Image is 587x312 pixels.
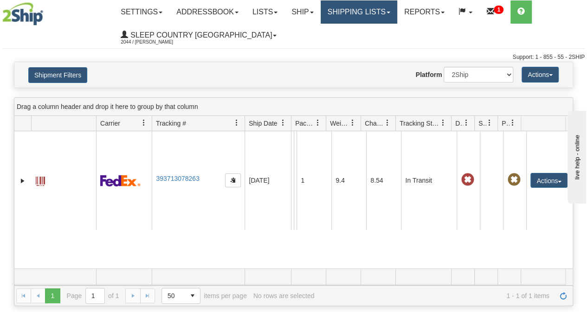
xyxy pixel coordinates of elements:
span: Carrier [100,119,120,128]
a: Weight filter column settings [345,115,361,131]
button: Actions [522,67,559,83]
a: Expand [18,176,27,185]
div: Support: 1 - 855 - 55 - 2SHIP [2,53,585,61]
a: Shipping lists [321,0,397,24]
a: Shipment Issues filter column settings [482,115,497,131]
span: 50 [168,291,180,300]
span: Shipment Issues [478,119,486,128]
a: Pickup Status filter column settings [505,115,521,131]
a: Charge filter column settings [380,115,395,131]
span: Pickup Status [502,119,510,128]
span: Late [461,173,474,186]
span: 2044 / [PERSON_NAME] [121,38,190,47]
sup: 1 [494,6,503,14]
span: Charge [365,119,384,128]
td: In Transit [401,131,457,230]
span: 1 - 1 of 1 items [321,292,549,299]
span: Page of 1 [67,288,119,304]
a: Tracking Status filter column settings [435,115,451,131]
span: Page sizes drop down [161,288,200,304]
a: Refresh [556,288,571,303]
img: 2 - FedEx Express® [100,175,141,186]
a: 1 [479,0,510,24]
button: Shipment Filters [28,67,87,83]
a: Packages filter column settings [310,115,326,131]
span: Delivery Status [455,119,463,128]
a: Reports [397,0,452,24]
span: Packages [295,119,315,128]
td: 1 [297,131,331,230]
span: Sleep Country [GEOGRAPHIC_DATA] [128,31,272,39]
a: Label [36,172,45,187]
span: Page 1 [45,288,60,303]
span: Tracking Status [400,119,440,128]
a: Settings [114,0,169,24]
td: [DATE] [245,131,291,230]
a: Carrier filter column settings [136,115,152,131]
span: Ship Date [249,119,277,128]
td: 8.54 [366,131,401,230]
label: Platform [416,70,442,79]
span: items per page [161,288,247,304]
span: Pickup Not Assigned [507,173,520,186]
iframe: chat widget [566,108,586,203]
button: Copy to clipboard [225,173,241,187]
a: Sleep Country [GEOGRAPHIC_DATA] 2044 / [PERSON_NAME] [114,24,284,47]
div: live help - online [7,8,86,15]
a: 393713078263 [156,175,199,182]
span: Tracking # [156,119,186,128]
a: Ship Date filter column settings [275,115,291,131]
a: Addressbook [169,0,245,24]
button: Actions [530,173,568,188]
a: Lists [245,0,284,24]
span: Weight [330,119,349,128]
td: Beco Industries Shipping department [GEOGRAPHIC_DATA] [GEOGRAPHIC_DATA] [GEOGRAPHIC_DATA] H1J 0A8 [291,131,294,230]
span: select [185,288,200,303]
a: Tracking # filter column settings [229,115,245,131]
a: Ship [284,0,320,24]
a: Delivery Status filter column settings [458,115,474,131]
img: logo2044.jpg [2,2,43,25]
input: Page 1 [86,288,104,303]
td: [PERSON_NAME] [PERSON_NAME] CA ON TORONTO M4Y 2T3 [294,131,297,230]
td: 9.4 [331,131,366,230]
div: No rows are selected [253,292,315,299]
div: grid grouping header [14,98,573,116]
